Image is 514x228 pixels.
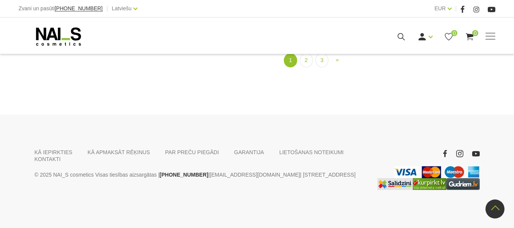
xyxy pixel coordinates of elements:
img: Labākā cena interneta veikalos - Samsung, Cena, iPhone, Mobilie telefoni [377,178,413,190]
a: LIETOŠANAS NOTEIKUMI [279,149,344,156]
a: PAR PREČU PIEGĀDI [165,149,219,156]
a: KONTAKTI [35,156,61,163]
span: | [455,4,457,13]
a: 0 [444,32,454,41]
a: Next [331,53,343,67]
a: GARANTIJA [234,149,264,156]
a: [PHONE_NUMBER] [159,170,208,179]
a: 3 [315,53,328,67]
span: 0 [451,30,457,36]
a: 2 [300,53,313,67]
span: | [107,4,108,13]
a: [EMAIL_ADDRESS][DOMAIN_NAME] [210,170,300,179]
a: [PHONE_NUMBER] [55,6,103,11]
a: EUR [434,4,446,13]
a: https://www.gudriem.lv/veikali/lv [446,178,480,190]
a: KĀ IEPIRKTIES [35,149,73,156]
a: 0 [465,32,474,41]
div: Zvani un pasūti [19,4,103,13]
img: Lielākais Latvijas interneta veikalu preču meklētājs [413,178,446,190]
a: Latviešu [112,4,132,13]
a: 1 [284,53,297,67]
span: 0 [472,30,478,36]
a: KĀ APMAKSĀT RĒĶINUS [88,149,150,156]
span: [PHONE_NUMBER] [55,5,103,11]
p: © 2025 NAI_S cosmetics Visas tiesības aizsargātas | | | [STREET_ADDRESS] [35,170,366,179]
span: » [336,56,339,63]
nav: catalog-product-list [141,53,496,67]
img: www.gudriem.lv/veikali/lv [446,178,480,190]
